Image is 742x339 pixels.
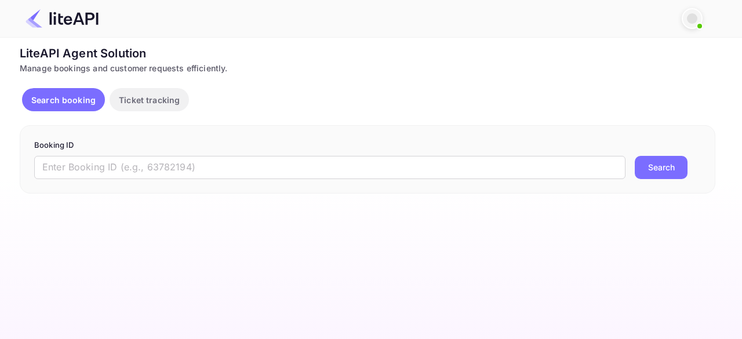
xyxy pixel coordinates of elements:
p: Search booking [31,94,96,106]
div: Manage bookings and customer requests efficiently. [20,62,715,74]
p: Ticket tracking [119,94,180,106]
p: Booking ID [34,140,701,151]
img: LiteAPI Logo [26,9,99,28]
div: LiteAPI Agent Solution [20,45,715,62]
button: Search [635,156,688,179]
input: Enter Booking ID (e.g., 63782194) [34,156,625,179]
